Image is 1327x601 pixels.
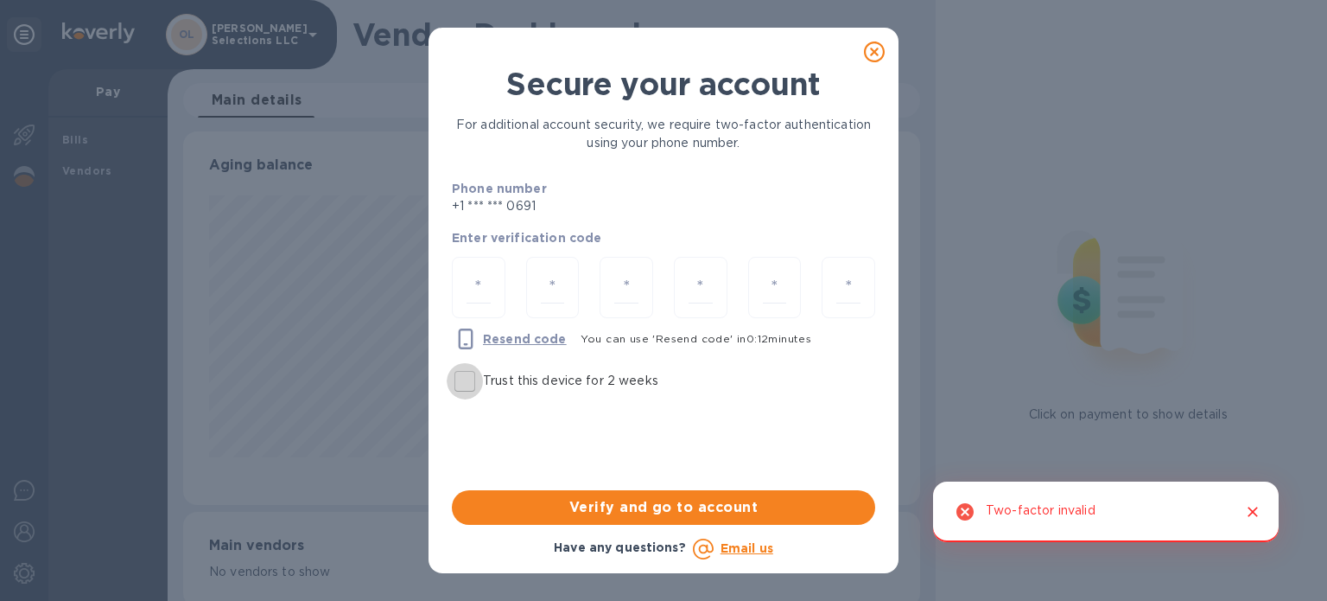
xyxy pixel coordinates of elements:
h1: Secure your account [452,66,875,102]
p: For additional account security, we require two-factor authentication using your phone number. [452,116,875,152]
div: Two-factor invalid [986,496,1095,528]
p: Enter verification code [452,229,875,246]
p: Trust this device for 2 weeks [483,372,658,390]
span: You can use 'Resend code' in 0 : 12 minutes [581,332,812,345]
span: Verify and go to account [466,497,861,518]
a: Email us [721,541,773,555]
b: Have any questions? [554,540,686,554]
b: Phone number [452,182,547,195]
button: Close [1241,501,1264,523]
u: Resend code [483,332,567,346]
button: Verify and go to account [452,490,875,525]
